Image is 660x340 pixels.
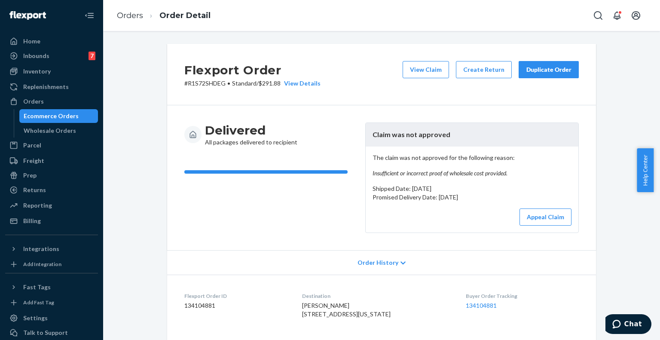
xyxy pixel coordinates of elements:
button: Create Return [456,61,512,78]
button: Integrations [5,242,98,256]
a: Inbounds7 [5,49,98,63]
a: Prep [5,168,98,182]
div: Talk to Support [23,328,68,337]
div: Freight [23,156,44,165]
button: Duplicate Order [519,61,579,78]
div: Home [23,37,40,46]
a: Add Integration [5,259,98,270]
a: Settings [5,311,98,325]
button: Fast Tags [5,280,98,294]
button: Help Center [637,148,654,192]
a: Orders [117,11,143,20]
div: Add Fast Tag [23,299,54,306]
header: Claim was not approved [366,123,578,147]
span: • [227,80,230,87]
button: View Claim [403,61,449,78]
div: Ecommerce Orders [24,112,79,120]
div: Add Integration [23,260,61,268]
button: Close Navigation [81,7,98,24]
p: # R1S72SHDEG / $291.88 [184,79,321,88]
iframe: Opens a widget where you can chat to one of our agents [605,314,651,336]
button: Talk to Support [5,326,98,340]
a: Wholesale Orders [19,124,98,138]
div: Inbounds [23,52,49,60]
dd: 134104881 [184,301,288,310]
span: Order History [357,258,398,267]
div: 7 [89,52,95,60]
a: Replenishments [5,80,98,94]
a: Order Detail [159,11,211,20]
h3: Delivered [205,123,297,138]
button: View Details [281,79,321,88]
a: 134104881 [466,302,497,309]
p: Shipped Date: [DATE] [373,184,571,193]
a: Inventory [5,64,98,78]
dt: Buyer Order Tracking [466,292,579,300]
div: Wholesale Orders [24,126,76,135]
h2: Flexport Order [184,61,321,79]
button: Open account menu [627,7,645,24]
span: Standard [232,80,257,87]
a: Billing [5,214,98,228]
a: Reporting [5,199,98,212]
div: All packages delivered to recipient [205,123,297,147]
div: Inventory [23,67,51,76]
div: Returns [23,186,46,194]
a: Add Fast Tag [5,297,98,308]
button: Appeal Claim [519,208,571,226]
a: Orders [5,95,98,108]
a: Parcel [5,138,98,152]
img: Flexport logo [9,11,46,20]
div: Prep [23,171,37,180]
span: [PERSON_NAME] [STREET_ADDRESS][US_STATE] [302,302,391,318]
div: Settings [23,314,48,322]
div: Fast Tags [23,283,51,291]
em: Insufficient or incorrect proof of wholesale cost provided. [373,169,571,178]
div: Duplicate Order [526,65,571,74]
a: Returns [5,183,98,197]
ol: breadcrumbs [110,3,217,28]
div: Integrations [23,245,59,253]
div: Parcel [23,141,41,150]
button: Open Search Box [590,7,607,24]
div: Replenishments [23,83,69,91]
dt: Destination [302,292,452,300]
p: Promised Delivery Date: [DATE] [373,193,571,202]
div: Orders [23,97,44,106]
button: Open notifications [608,7,626,24]
div: Reporting [23,201,52,210]
a: Freight [5,154,98,168]
div: Billing [23,217,41,225]
p: The claim was not approved for the following reason: [373,153,571,178]
a: Home [5,34,98,48]
a: Ecommerce Orders [19,109,98,123]
dt: Flexport Order ID [184,292,288,300]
